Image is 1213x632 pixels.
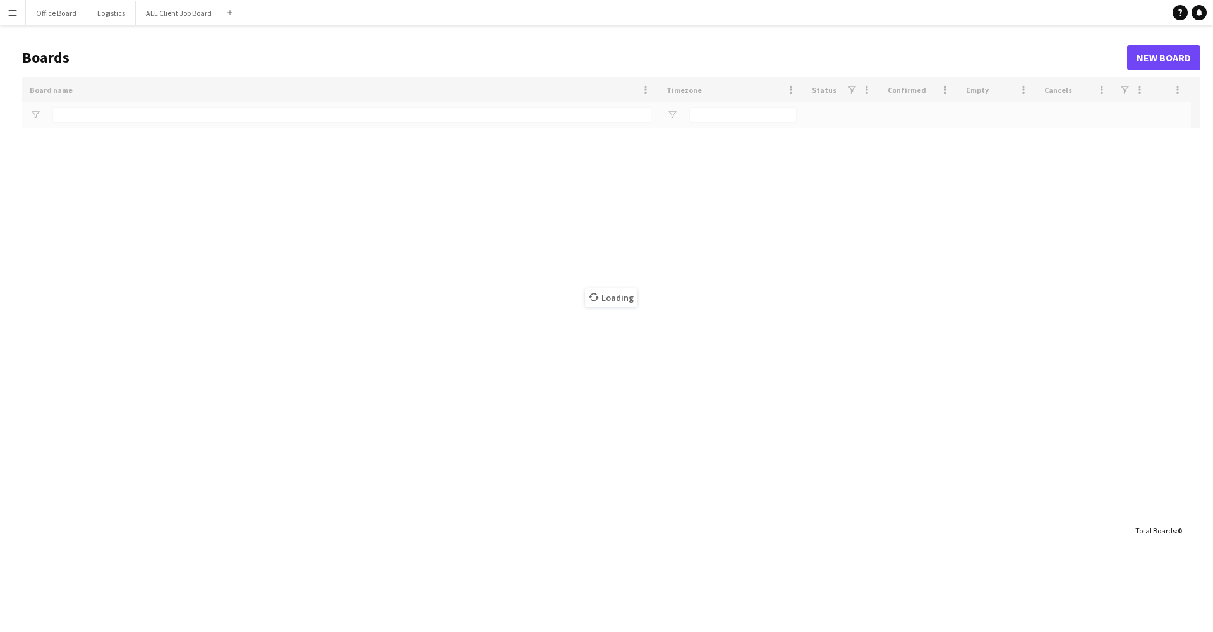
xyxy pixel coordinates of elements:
[1178,526,1181,535] span: 0
[1135,526,1176,535] span: Total Boards
[585,288,637,307] span: Loading
[22,48,1127,67] h1: Boards
[1135,518,1181,543] div: :
[136,1,222,25] button: ALL Client Job Board
[1127,45,1200,70] a: New Board
[26,1,87,25] button: Office Board
[87,1,136,25] button: Logistics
